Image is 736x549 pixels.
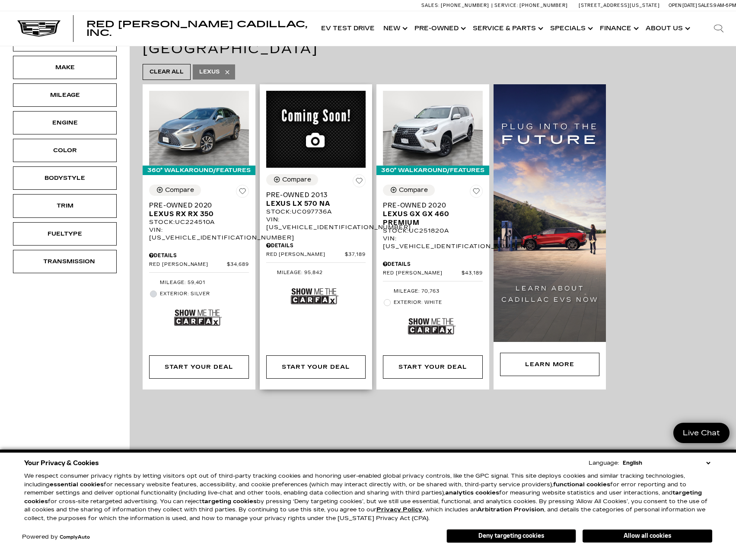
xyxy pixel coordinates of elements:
[383,201,476,210] span: Pre-Owned 2020
[13,194,117,217] div: TrimTrim
[383,270,462,277] span: Red [PERSON_NAME]
[165,186,194,194] div: Compare
[60,535,90,540] a: ComplyAuto
[266,174,318,185] button: Compare Vehicle
[266,91,366,168] img: 2013 Lexus LX 570 NA
[376,166,489,175] div: 360° WalkAround/Features
[468,11,546,46] a: Service & Parts
[149,252,249,259] div: Pricing Details - Pre-Owned 2020 Lexus RX RX 350
[150,67,184,77] span: Clear All
[673,423,730,443] a: Live Chat
[22,534,90,540] div: Powered by
[50,481,104,488] strong: essential cookies
[266,267,366,278] li: Mileage: 95,842
[86,20,308,37] a: Red [PERSON_NAME] Cadillac, Inc.
[165,362,233,372] div: Start Your Deal
[149,262,249,268] a: Red [PERSON_NAME] $34,689
[43,63,86,72] div: Make
[353,174,366,191] button: Save Vehicle
[143,166,255,175] div: 360° WalkAround/Features
[379,11,410,46] a: New
[445,489,499,496] strong: analytics cookies
[17,20,61,37] a: Cadillac Dark Logo with Cadillac White Text
[43,257,86,266] div: Transmission
[266,242,366,249] div: Pricing Details - Pre-Owned 2013 Lexus LX 570 NA
[583,530,712,543] button: Allow all cookies
[174,302,222,333] img: Show Me the CARFAX Badge
[441,3,489,8] span: [PHONE_NUMBER]
[698,3,714,8] span: Sales:
[383,286,483,297] li: Mileage: 70,763
[500,353,600,376] div: Learn More
[383,355,483,379] div: Start Your Deal
[266,191,360,199] span: Pre-Owned 2013
[149,355,249,379] div: Start Your Deal
[596,11,641,46] a: Finance
[470,185,483,201] button: Save Vehicle
[291,281,338,312] img: Show Me the CARFAX Badge
[701,11,736,46] div: Search
[227,262,249,268] span: $34,689
[266,216,366,231] div: VIN: [US_VEHICLE_IDENTIFICATION_NUMBER]
[345,252,366,258] span: $37,189
[553,481,610,488] strong: functional cookies
[641,11,693,46] a: About Us
[494,3,518,8] span: Service:
[149,226,249,242] div: VIN: [US_VEHICLE_IDENTIFICATION_NUMBER]
[43,90,86,100] div: Mileage
[43,118,86,128] div: Engine
[199,67,220,77] span: Lexus
[421,3,440,8] span: Sales:
[149,210,242,218] span: Lexus RX RX 350
[13,139,117,162] div: ColorColor
[383,260,483,268] div: Pricing Details - Pre-Owned 2020 Lexus GX GX 460 Premium
[477,506,544,513] strong: Arbitration Provision
[399,186,428,194] div: Compare
[383,91,483,166] img: 2020 Lexus GX GX 460 Premium
[266,252,345,258] span: Red [PERSON_NAME]
[43,173,86,183] div: Bodystyle
[43,201,86,211] div: Trim
[266,208,366,216] div: Stock : UC097736A
[383,185,435,196] button: Compare Vehicle
[398,362,467,372] div: Start Your Deal
[149,91,249,166] img: 2020 Lexus RX RX 350
[282,176,311,184] div: Compare
[383,210,476,227] span: Lexus GX GX 460 Premium
[589,460,619,466] div: Language:
[410,11,468,46] a: Pre-Owned
[421,3,491,8] a: Sales: [PHONE_NUMBER]
[149,185,201,196] button: Compare Vehicle
[13,83,117,107] div: MileageMileage
[202,498,257,505] strong: targeting cookies
[383,270,483,277] a: Red [PERSON_NAME] $43,189
[679,428,724,438] span: Live Chat
[160,290,249,298] span: Exterior: Silver
[621,459,712,467] select: Language Select
[383,227,483,235] div: Stock : UC251820A
[43,229,86,239] div: Fueltype
[383,235,483,250] div: VIN: [US_VEHICLE_IDENTIFICATION_NUMBER]
[43,146,86,155] div: Color
[236,185,249,201] button: Save Vehicle
[24,472,712,523] p: We respect consumer privacy rights by letting visitors opt out of third-party tracking cookies an...
[714,3,736,8] span: 9 AM-6 PM
[394,298,483,307] span: Exterior: White
[462,270,483,277] span: $43,189
[149,201,242,210] span: Pre-Owned 2020
[546,11,596,46] a: Specials
[519,3,568,8] span: [PHONE_NUMBER]
[24,457,99,469] span: Your Privacy & Cookies
[579,3,660,8] a: [STREET_ADDRESS][US_STATE]
[376,506,422,513] a: Privacy Policy
[149,277,249,288] li: Mileage: 59,401
[266,355,366,379] div: Start Your Deal
[149,201,249,218] a: Pre-Owned 2020Lexus RX RX 350
[282,362,350,372] div: Start Your Deal
[491,3,570,8] a: Service: [PHONE_NUMBER]
[13,111,117,134] div: EngineEngine
[266,191,366,208] a: Pre-Owned 2013Lexus LX 570 NA
[317,11,379,46] a: EV Test Drive
[669,3,697,8] span: Open [DATE]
